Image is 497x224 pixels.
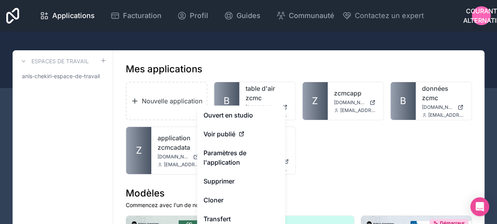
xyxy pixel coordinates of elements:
[470,197,489,216] div: Ouvrir Intercom Messenger
[126,187,165,199] font: Modèles
[246,84,289,103] a: table d'air zcmc
[422,84,465,103] a: données zcmc
[204,196,224,204] font: Cloner
[204,149,246,166] font: Paramètres de l'application
[190,11,208,20] font: Profil
[123,11,161,20] font: Facturation
[158,133,201,152] a: application zcmcadata
[400,95,406,106] font: B
[126,127,151,174] a: Z
[142,97,202,105] font: Nouvelle application
[204,111,253,119] font: Ouvert en studio
[164,162,244,167] font: [EMAIL_ADDRESS][DOMAIN_NAME]
[334,99,377,106] a: [DOMAIN_NAME]
[158,154,196,160] font: [DOMAIN_NAME]
[33,7,101,24] a: Applications
[246,84,275,102] font: table d'air zcmc
[171,7,215,24] a: Profil
[204,130,235,138] font: Voir publié
[342,10,424,21] button: Contactez un expert
[197,125,285,143] a: Voir publié
[334,88,377,98] a: zcmcapp
[126,202,266,208] font: Commencez avec l'un de nos modèles prêts à l'emploi
[158,154,201,160] a: [DOMAIN_NAME]
[422,104,460,110] font: [DOMAIN_NAME]
[126,82,207,120] a: Nouvelle application
[204,215,231,223] font: Transfert
[246,104,289,110] a: [DOMAIN_NAME]
[422,84,448,102] font: données zcmc
[340,107,420,113] font: [EMAIL_ADDRESS][DOMAIN_NAME]
[303,82,328,120] a: Z
[19,57,89,66] a: Espaces de travail
[224,95,230,106] font: B
[312,95,318,106] font: Z
[22,73,100,79] font: anis-chekiri-espace-de-travail
[214,82,239,120] a: B
[270,7,341,24] a: Communauté
[158,134,191,151] font: application zcmcadata
[218,7,267,24] a: Guides
[31,58,89,64] font: Espaces de travail
[289,11,334,20] font: Communauté
[422,104,465,110] a: [DOMAIN_NAME]
[391,82,416,120] a: B
[334,99,372,105] font: [DOMAIN_NAME]
[246,104,284,110] font: [DOMAIN_NAME]
[52,11,95,20] font: Applications
[237,11,260,20] font: Guides
[19,69,106,83] a: anis-chekiri-espace-de-travail
[136,145,142,156] font: Z
[355,11,424,20] font: Contactez un expert
[197,172,285,191] button: Supprimer
[204,177,235,185] font: Supprimer
[197,106,285,125] a: Ouvert en studio
[126,63,202,75] font: Mes applications
[334,89,361,97] font: zcmcapp
[197,191,285,209] a: Cloner
[104,7,168,24] a: Facturation
[197,143,285,172] a: Paramètres de l'application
